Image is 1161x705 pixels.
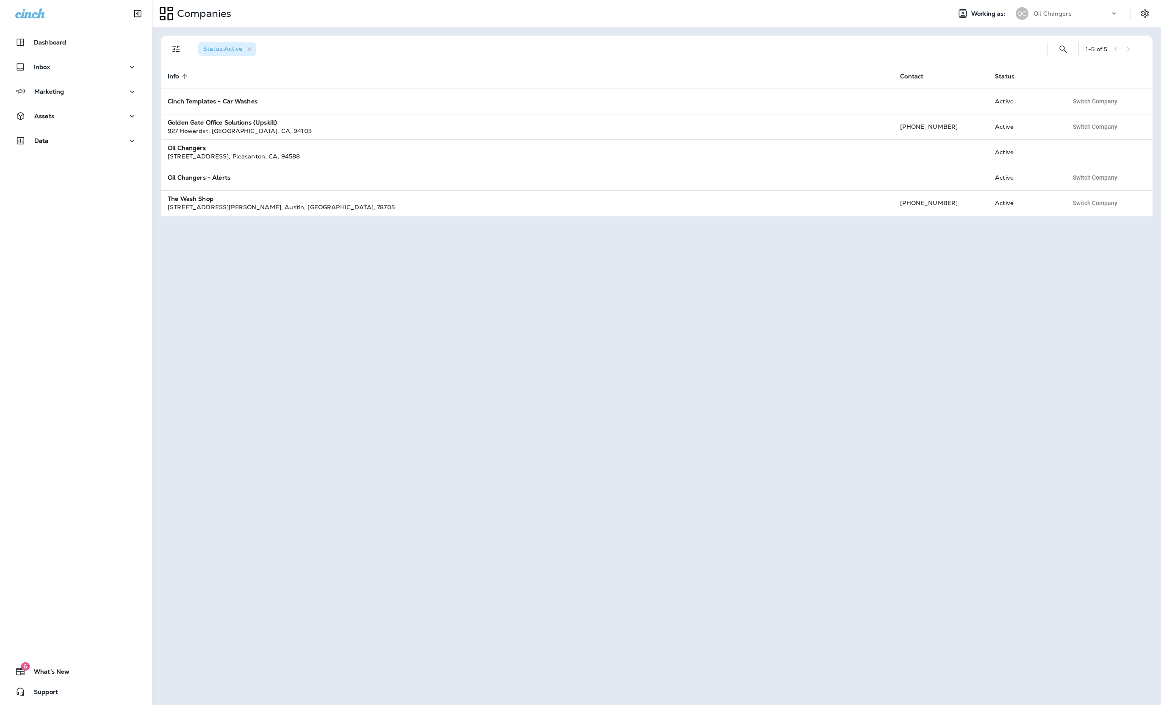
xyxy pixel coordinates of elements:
[988,89,1061,114] td: Active
[8,108,144,125] button: Assets
[8,663,144,680] button: 6What's New
[900,73,923,80] span: Contact
[168,41,185,58] button: Filters
[1073,98,1117,104] span: Switch Company
[1016,7,1028,20] div: OC
[893,190,988,216] td: [PHONE_NUMBER]
[168,152,887,161] div: [STREET_ADDRESS] , Pleasanton , CA , 94588
[8,683,144,700] button: Support
[34,64,50,70] p: Inbox
[995,72,1025,80] span: Status
[971,10,1007,17] span: Working as:
[168,97,258,105] strong: Cinch Templates - Car Washes
[168,72,190,80] span: Info
[34,137,49,144] p: Data
[8,132,144,149] button: Data
[1073,200,1117,206] span: Switch Company
[168,127,887,135] div: 927 Howardst , [GEOGRAPHIC_DATA] , CA , 94103
[168,144,206,152] strong: Oil Changers
[988,190,1061,216] td: Active
[168,195,213,203] strong: The Wash Shop
[8,34,144,51] button: Dashboard
[1055,41,1072,58] button: Search Companies
[1068,171,1122,184] button: Switch Company
[25,688,58,699] span: Support
[988,139,1061,165] td: Active
[203,45,242,53] span: Status : Active
[168,73,179,80] span: Info
[1068,120,1122,133] button: Switch Company
[1073,175,1117,180] span: Switch Company
[1073,124,1117,130] span: Switch Company
[34,39,66,46] p: Dashboard
[21,662,30,671] span: 6
[1068,95,1122,108] button: Switch Company
[168,119,277,126] strong: Golden Gate Office Solutions (Upskill)
[126,5,150,22] button: Collapse Sidebar
[168,203,887,211] div: [STREET_ADDRESS][PERSON_NAME] , Austin , [GEOGRAPHIC_DATA] , 78705
[198,42,256,56] div: Status:Active
[168,174,230,181] strong: Oil Changers - Alerts
[1137,6,1153,21] button: Settings
[900,72,934,80] span: Contact
[174,7,231,20] p: Companies
[1086,46,1107,53] div: 1 - 5 of 5
[893,114,988,139] td: [PHONE_NUMBER]
[34,88,64,95] p: Marketing
[8,83,144,100] button: Marketing
[988,165,1061,190] td: Active
[34,113,54,119] p: Assets
[1068,197,1122,209] button: Switch Company
[8,58,144,75] button: Inbox
[25,668,69,678] span: What's New
[1034,10,1072,17] p: Oil Changers
[988,114,1061,139] td: Active
[995,73,1014,80] span: Status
